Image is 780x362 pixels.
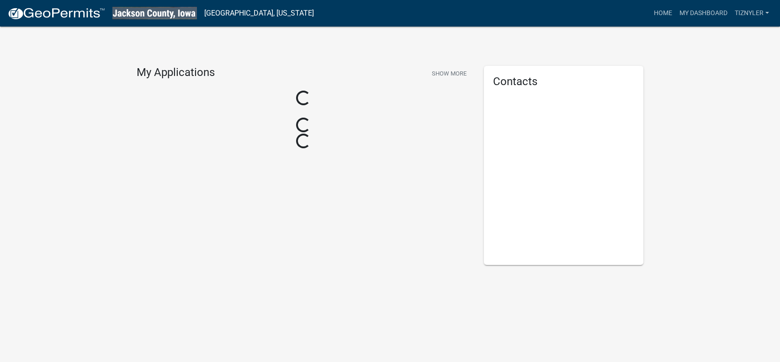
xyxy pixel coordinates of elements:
[650,5,676,22] a: Home
[676,5,731,22] a: My Dashboard
[493,75,635,88] h5: Contacts
[112,7,197,19] img: Jackson County, Iowa
[204,5,314,21] a: [GEOGRAPHIC_DATA], [US_STATE]
[428,66,470,81] button: Show More
[137,66,215,80] h4: My Applications
[731,5,773,22] a: tiznyler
